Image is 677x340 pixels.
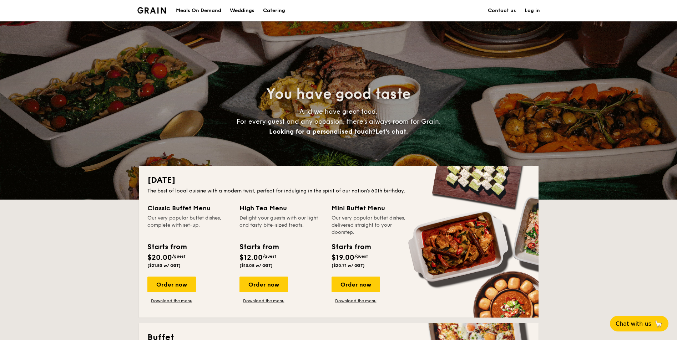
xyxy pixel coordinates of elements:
span: $12.00 [239,253,263,262]
h2: [DATE] [147,175,530,186]
div: Starts from [332,242,370,252]
div: Delight your guests with our light and tasty bite-sized treats. [239,215,323,236]
img: Grain [137,7,166,14]
button: Chat with us🦙 [610,316,668,331]
div: Order now [239,277,288,292]
div: Starts from [239,242,278,252]
div: The best of local cuisine with a modern twist, perfect for indulging in the spirit of our nation’... [147,187,530,195]
div: Starts from [147,242,186,252]
div: Order now [332,277,380,292]
div: Mini Buffet Menu [332,203,415,213]
span: ($21.80 w/ GST) [147,263,181,268]
span: $19.00 [332,253,354,262]
span: 🦙 [654,320,663,328]
span: Looking for a personalised touch? [269,128,375,135]
a: Logotype [137,7,166,14]
span: Let's chat. [375,128,408,135]
a: Download the menu [239,298,288,304]
div: Our very popular buffet dishes, delivered straight to your doorstep. [332,215,415,236]
div: High Tea Menu [239,203,323,213]
span: ($20.71 w/ GST) [332,263,365,268]
div: Classic Buffet Menu [147,203,231,213]
a: Download the menu [332,298,380,304]
span: /guest [354,254,368,259]
span: You have good taste [266,86,411,103]
span: /guest [172,254,186,259]
div: Our very popular buffet dishes, complete with set-up. [147,215,231,236]
span: /guest [263,254,276,259]
span: $20.00 [147,253,172,262]
span: And we have great food. For every guest and any occasion, there’s always room for Grain. [237,108,441,135]
div: Order now [147,277,196,292]
a: Download the menu [147,298,196,304]
span: Chat with us [616,320,651,327]
span: ($13.08 w/ GST) [239,263,273,268]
